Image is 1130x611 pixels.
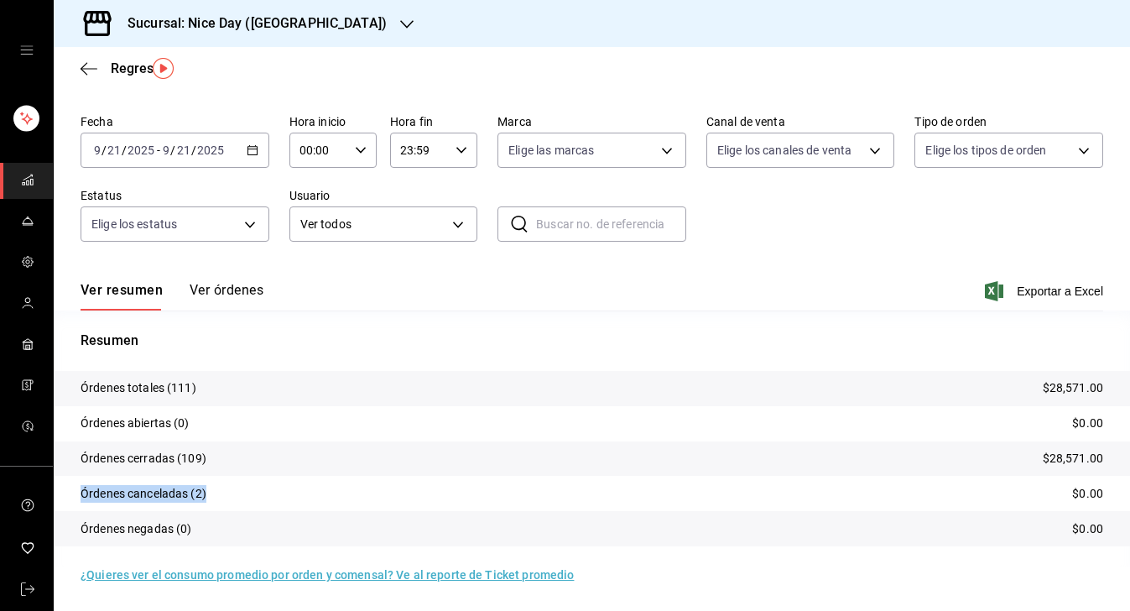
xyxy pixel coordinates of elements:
h3: Sucursal: Nice Day ([GEOGRAPHIC_DATA]) [114,13,387,34]
div: navigation tabs [81,282,263,311]
a: ¿Quieres ver el consumo promedio por orden y comensal? Ve al reporte de Ticket promedio [81,568,574,582]
input: -- [176,144,191,157]
p: Órdenes negadas (0) [81,520,192,538]
button: Regresar [81,60,166,76]
span: / [102,144,107,157]
p: $0.00 [1072,520,1103,538]
span: Elige las marcas [508,142,594,159]
p: $0.00 [1072,415,1103,432]
p: $0.00 [1072,485,1103,503]
input: ---- [196,144,225,157]
span: Ver todos [300,216,447,233]
img: Tooltip marker [153,58,174,79]
label: Hora fin [390,116,477,128]
button: open drawer [20,44,34,57]
span: - [157,144,160,157]
span: Regresar [111,60,166,76]
span: / [191,144,196,157]
p: $28,571.00 [1043,379,1103,397]
p: Órdenes totales (111) [81,379,196,397]
span: / [122,144,127,157]
p: Órdenes canceladas (2) [81,485,206,503]
span: Elige los tipos de orden [925,142,1046,159]
p: Resumen [81,331,1103,351]
p: Órdenes abiertas (0) [81,415,190,432]
input: -- [93,144,102,157]
input: -- [162,144,170,157]
p: Órdenes cerradas (109) [81,450,206,467]
span: / [170,144,175,157]
label: Canal de venta [706,116,895,128]
input: Buscar no. de referencia [536,207,686,241]
label: Fecha [81,116,269,128]
button: Ver órdenes [190,282,263,311]
button: Exportar a Excel [988,281,1103,301]
input: -- [107,144,122,157]
span: Elige los estatus [91,216,177,232]
label: Usuario [289,190,478,201]
p: $28,571.00 [1043,450,1103,467]
input: ---- [127,144,155,157]
label: Marca [497,116,686,128]
label: Estatus [81,190,269,201]
label: Tipo de orden [914,116,1103,128]
label: Hora inicio [289,116,377,128]
span: Elige los canales de venta [717,142,851,159]
button: Ver resumen [81,282,163,311]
